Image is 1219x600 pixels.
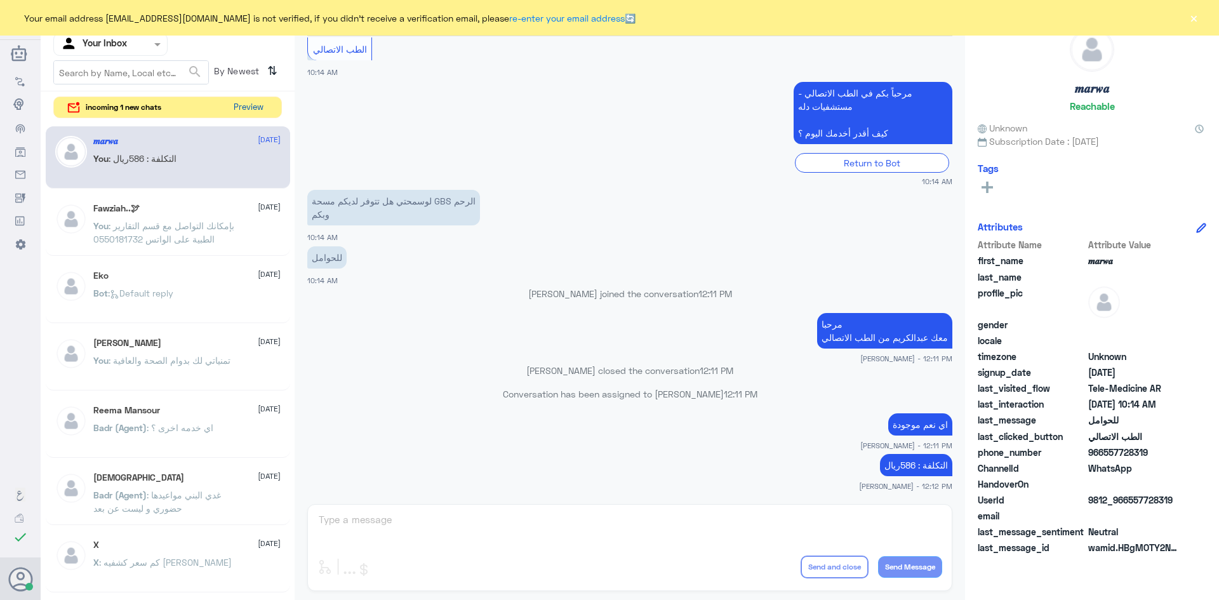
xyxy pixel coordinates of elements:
span: [DATE] [258,134,281,145]
span: [DATE] [258,538,281,549]
span: 9812_966557728319 [1088,493,1180,507]
span: Attribute Value [1088,238,1180,251]
span: last_name [978,270,1086,284]
span: Badr (Agent) [93,422,147,433]
span: signup_date [978,366,1086,379]
span: You [93,355,109,366]
p: 2/9/2025, 12:11 PM [817,313,952,349]
span: : Default reply [108,288,173,298]
span: null [1088,509,1180,523]
span: timezone [978,350,1086,363]
p: [PERSON_NAME] joined the conversation [307,287,952,300]
span: wamid.HBgMOTY2NTU3NzI4MzE5FQIAEhgUM0E5RTVFNEQyREI4NEEyRjZEN0MA [1088,541,1180,554]
span: null [1088,318,1180,331]
p: 2/9/2025, 10:14 AM [794,82,952,144]
a: re-enter your email address [509,13,625,23]
span: null [1088,477,1180,491]
span: [PERSON_NAME] - 12:11 PM [860,353,952,364]
span: Badr (Agent) [93,490,147,500]
span: 𝒎𝒂𝒓𝒘𝒂 [1088,254,1180,267]
span: [DATE] [258,201,281,213]
span: [DATE] [258,269,281,280]
img: defaultAdmin.png [55,203,87,235]
span: [DATE] [258,403,281,415]
button: × [1187,11,1200,24]
span: 10:14 AM [307,276,338,284]
span: gender [978,318,1086,331]
span: You [93,153,109,164]
span: first_name [978,254,1086,267]
span: : كم سعر كشفيه [PERSON_NAME] [99,557,232,568]
span: 2025-09-02T07:13:55.844Z [1088,366,1180,379]
button: search [187,62,203,83]
span: last_visited_flow [978,382,1086,395]
p: 2/9/2025, 12:11 PM [888,413,952,436]
span: [PERSON_NAME] - 12:12 PM [859,481,952,491]
span: : التكلفة : 586ريال [109,153,177,164]
span: 2 [1088,462,1180,475]
span: locale [978,334,1086,347]
span: Unknown [978,121,1027,135]
img: defaultAdmin.png [1088,286,1120,318]
span: Subscription Date : [DATE] [978,135,1206,148]
i: ⇅ [267,60,277,81]
input: Search by Name, Local etc… [54,61,208,84]
h5: 𝒎𝒂𝒓𝒘𝒂 [93,136,118,147]
span: : غدي البني مواعيدها حضوري و ليست عن بعد [93,490,221,514]
span: : بإمكانك التواصل مع قسم التقارير الطبية على الواتس 0550181732 [93,220,234,244]
div: Return to Bot [795,153,949,173]
span: ChannelId [978,462,1086,475]
h5: Mohammed ALRASHED [93,338,161,349]
button: Send and close [801,556,869,578]
img: defaultAdmin.png [1070,28,1114,71]
span: الطب الاتصالي [1088,430,1180,443]
span: Unknown [1088,350,1180,363]
span: 0 [1088,525,1180,538]
span: Bot [93,288,108,298]
span: Your email address [EMAIL_ADDRESS][DOMAIN_NAME] is not verified, if you didn't receive a verifica... [24,11,636,25]
h5: Reema Mansour [93,405,160,416]
span: 12:11 PM [698,288,732,299]
button: Preview [228,97,269,118]
button: Avatar [8,567,32,591]
span: [DATE] [258,470,281,482]
span: incoming 1 new chats [86,102,161,113]
img: defaultAdmin.png [55,338,87,370]
span: last_message_id [978,541,1086,554]
span: 12:11 PM [724,389,757,399]
span: للحوامل [1088,413,1180,427]
span: الطب الاتصالي [313,44,367,55]
span: By Newest [209,60,262,86]
img: defaultAdmin.png [55,136,87,168]
span: [PERSON_NAME] - 12:11 PM [860,440,952,451]
p: [PERSON_NAME] closed the conversation [307,364,952,377]
span: You [93,220,109,231]
h6: Tags [978,163,999,174]
h5: Fawziah..🕊 [93,203,140,214]
span: Tele-Medicine AR [1088,382,1180,395]
h6: Attributes [978,221,1023,232]
span: X [93,557,99,568]
span: null [1088,334,1180,347]
img: defaultAdmin.png [55,270,87,302]
span: last_clicked_button [978,430,1086,443]
h5: سبحان الله [93,472,184,483]
h5: Eko [93,270,109,281]
h5: X [93,540,99,550]
span: : اي خدمه اخرى ؟ [147,422,213,433]
h5: 𝒎𝒂𝒓𝒘𝒂 [1075,81,1110,96]
span: 966557728319 [1088,446,1180,459]
span: Attribute Name [978,238,1086,251]
span: [DATE] [258,336,281,347]
span: 10:14 AM [307,68,338,76]
p: Conversation has been assigned to [PERSON_NAME] [307,387,952,401]
img: defaultAdmin.png [55,405,87,437]
span: last_message_sentiment [978,525,1086,538]
button: Send Message [878,556,942,578]
h6: Reachable [1070,100,1115,112]
span: 2025-09-02T07:14:46.427Z [1088,397,1180,411]
span: search [187,64,203,79]
p: 2/9/2025, 12:12 PM [880,454,952,476]
img: defaultAdmin.png [55,472,87,504]
i: check [13,530,28,545]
